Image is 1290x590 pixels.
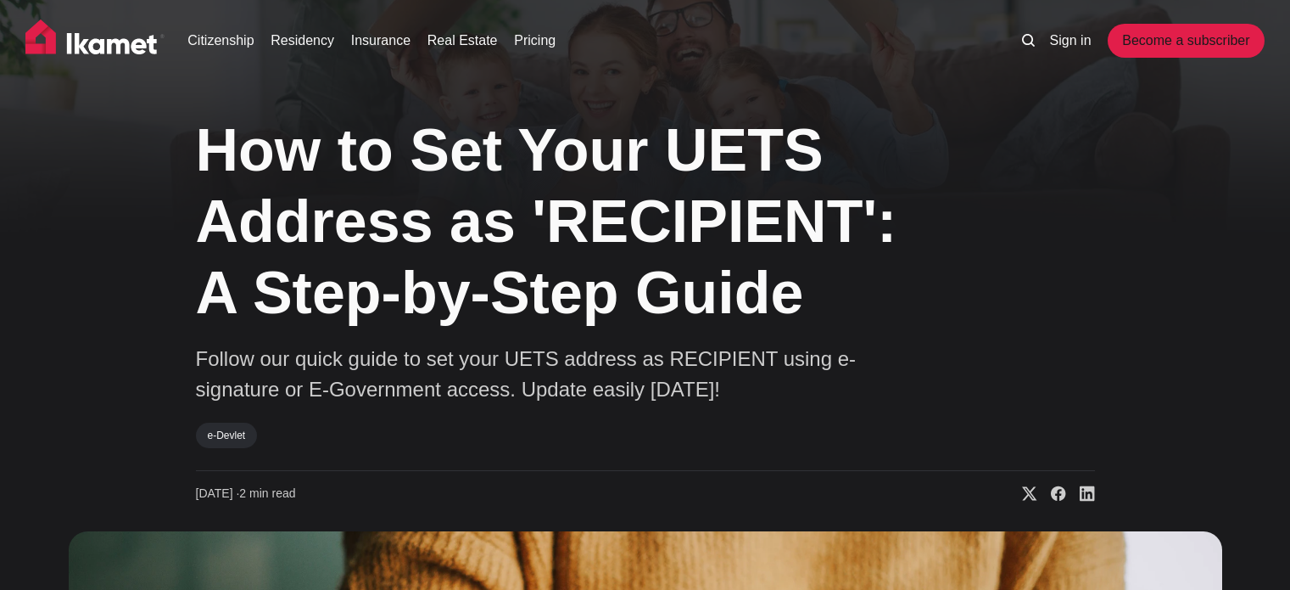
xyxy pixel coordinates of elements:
[196,486,240,500] span: [DATE] ∙
[1037,486,1066,503] a: Share on Facebook
[271,31,334,51] a: Residency
[514,31,556,51] a: Pricing
[196,486,296,503] time: 2 min read
[196,115,925,329] h1: How to Set Your UETS Address as 'RECIPIENT': A Step-by-Step Guide
[351,31,410,51] a: Insurance
[25,20,165,62] img: Ikamet home
[1050,31,1092,51] a: Sign in
[1108,24,1264,58] a: Become a subscriber
[196,344,874,405] p: Follow our quick guide to set your UETS address as RECIPIENT using e-signature or E-Government ac...
[1008,486,1037,503] a: Share on X
[187,31,254,51] a: Citizenship
[1066,486,1095,503] a: Share on Linkedin
[196,423,258,448] a: e-Devlet
[427,31,498,51] a: Real Estate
